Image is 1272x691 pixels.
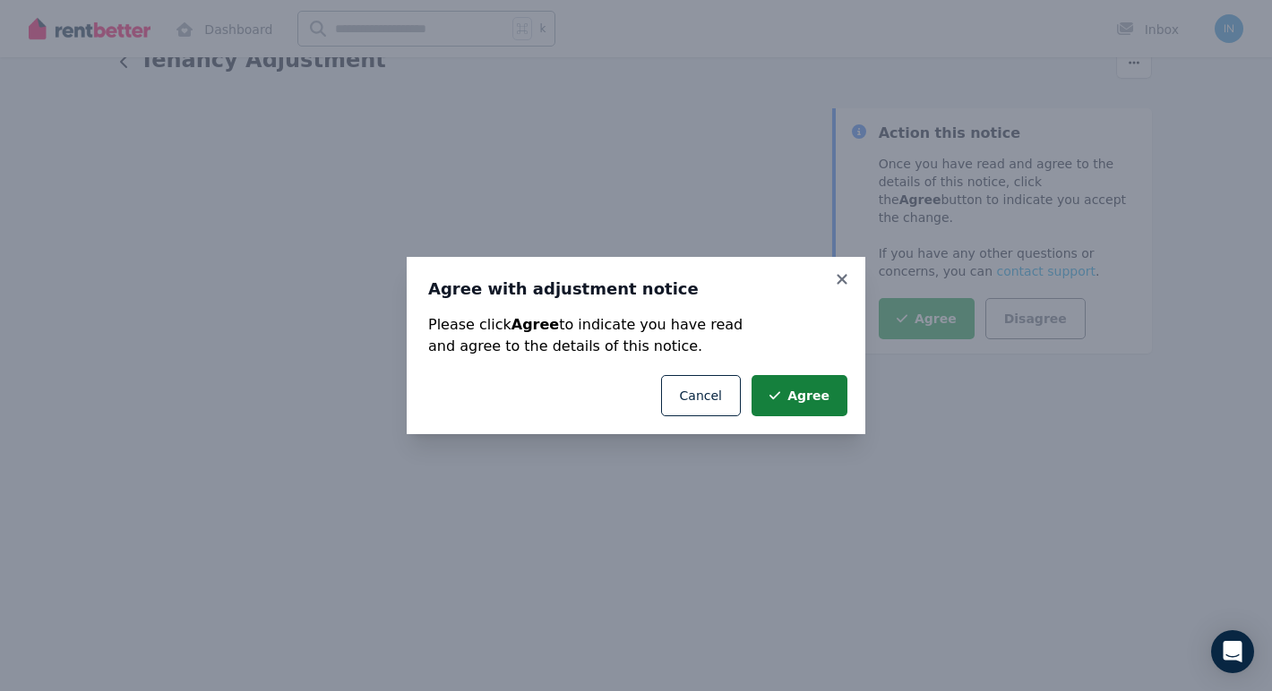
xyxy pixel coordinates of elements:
[661,375,741,416] button: Cancel
[428,314,844,357] p: Please click to indicate you have read and agree to the details of this notice.
[511,316,559,333] strong: Agree
[428,278,844,300] h3: Agree with adjustment notice
[1211,630,1254,673] div: Open Intercom Messenger
[752,375,847,416] button: Agree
